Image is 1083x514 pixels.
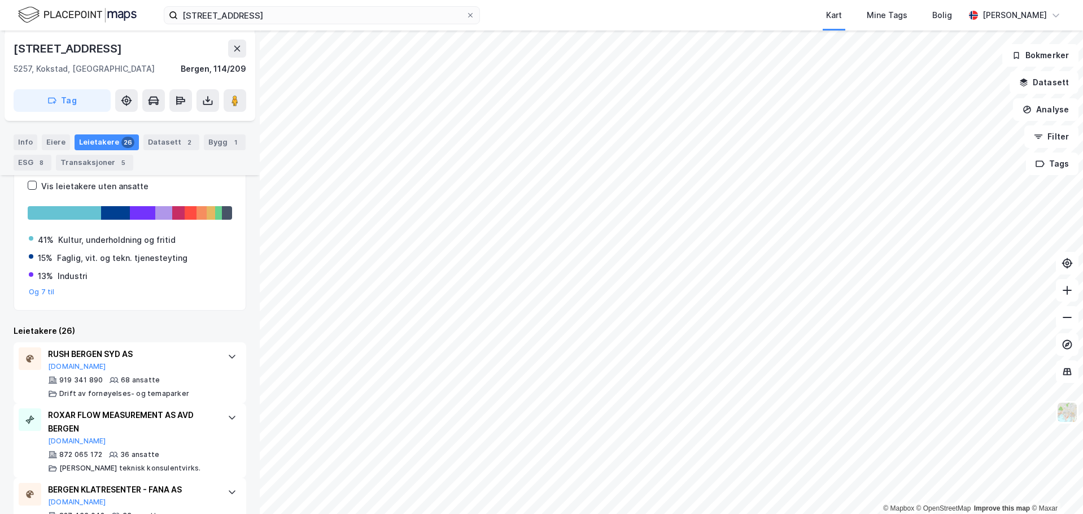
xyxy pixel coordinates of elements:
div: Bolig [932,8,952,22]
div: [PERSON_NAME] [982,8,1047,22]
button: Filter [1024,125,1078,148]
div: Bygg [204,134,246,150]
div: Leietakere [75,134,139,150]
div: 8 [36,157,47,168]
input: Søk på adresse, matrikkel, gårdeiere, leietakere eller personer [178,7,466,24]
div: Datasett [143,134,199,150]
button: [DOMAIN_NAME] [48,437,106,446]
button: Datasett [1010,71,1078,94]
div: 1 [230,137,241,148]
img: logo.f888ab2527a4732fd821a326f86c7f29.svg [18,5,137,25]
button: [DOMAIN_NAME] [48,498,106,507]
iframe: Chat Widget [1027,460,1083,514]
div: 5 [117,157,129,168]
div: Kontrollprogram for chat [1027,460,1083,514]
div: 872 065 172 [59,450,102,459]
div: ESG [14,155,51,171]
div: Drift av fornøyelses- og temaparker [59,389,189,398]
div: Mine Tags [867,8,907,22]
div: Leietakere (26) [14,324,246,338]
div: Bergen, 114/209 [181,62,246,76]
div: 13% [38,269,53,283]
a: Improve this map [974,504,1030,512]
div: [PERSON_NAME] teknisk konsulentvirks. [59,464,200,473]
div: Faglig, vit. og tekn. tjenesteyting [57,251,187,265]
button: Bokmerker [1002,44,1078,67]
div: Info [14,134,37,150]
div: 919 341 890 [59,376,103,385]
div: 68 ansatte [121,376,160,385]
div: 15% [38,251,53,265]
div: Kultur, underholdning og fritid [58,233,176,247]
div: Eiere [42,134,70,150]
button: Tag [14,89,111,112]
button: Og 7 til [29,288,55,297]
div: 41% [38,233,54,247]
div: Vis leietakere uten ansatte [41,180,149,193]
div: ROXAR FLOW MEASUREMENT AS AVD BERGEN [48,408,216,435]
button: Analyse [1013,98,1078,121]
div: Transaksjoner [56,155,133,171]
div: 5257, Kokstad, [GEOGRAPHIC_DATA] [14,62,155,76]
button: [DOMAIN_NAME] [48,362,106,371]
div: Industri [58,269,88,283]
div: RUSH BERGEN SYD AS [48,347,216,361]
img: Z [1056,402,1078,423]
div: 36 ansatte [120,450,159,459]
div: [STREET_ADDRESS] [14,40,124,58]
a: Mapbox [883,504,914,512]
div: 2 [184,137,195,148]
div: BERGEN KLATRESENTER - FANA AS [48,483,216,496]
a: OpenStreetMap [916,504,971,512]
button: Tags [1026,153,1078,175]
div: Kart [826,8,842,22]
div: 26 [121,137,134,148]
